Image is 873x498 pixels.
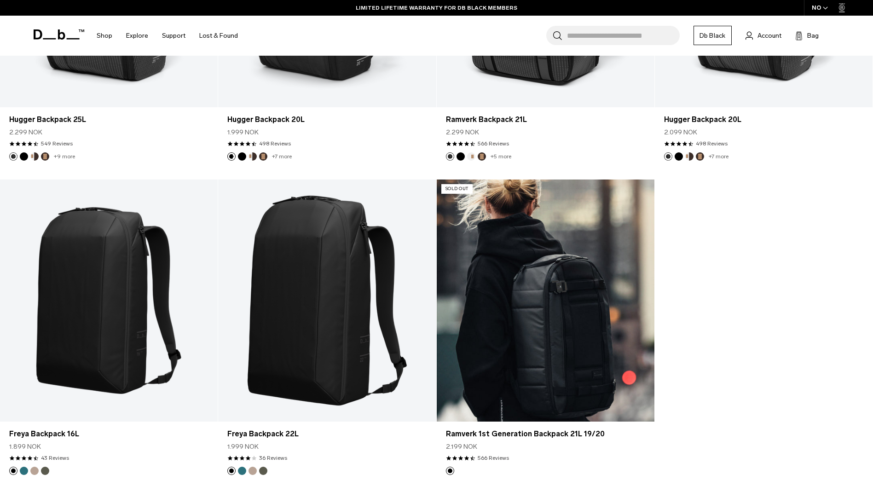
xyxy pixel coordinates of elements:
[227,467,236,475] button: Black Out
[446,114,645,125] a: Ramverk Backpack 21L
[54,153,75,160] a: +9 more
[259,152,267,161] button: Espresso
[126,19,148,52] a: Explore
[30,467,39,475] button: Fogbow Beige
[9,127,42,137] span: 2.299 NOK
[9,467,17,475] button: Black Out
[259,467,267,475] button: Moss Green
[41,152,49,161] button: Espresso
[9,442,41,452] span: 1.899 NOK
[795,30,819,41] button: Bag
[97,19,112,52] a: Shop
[709,153,728,160] a: +7 more
[441,184,473,194] p: Sold Out
[238,467,246,475] button: Midnight Teal
[467,152,475,161] button: Oatmilk
[446,429,645,440] a: Ramverk 1st Generation Backpack 21L 19/20
[249,467,257,475] button: Fogbow Beige
[675,152,683,161] button: Black Out
[664,114,863,125] a: Hugger Backpack 20L
[446,442,477,452] span: 2.199 NOK
[807,31,819,41] span: Bag
[227,429,427,440] a: Freya Backpack 22L
[162,19,185,52] a: Support
[9,429,208,440] a: Freya Backpack 16L
[227,152,236,161] button: Charcoal Grey
[457,152,465,161] button: Black Out
[446,127,479,137] span: 2.299 NOK
[746,30,781,41] a: Account
[437,180,654,422] a: Ramverk 1st Generation Backpack 21L 19/20
[685,152,694,161] button: Cappuccino
[227,442,259,452] span: 1.999 NOK
[259,454,287,462] a: 36 reviews
[199,19,238,52] a: Lost & Found
[9,152,17,161] button: Reflective Black
[478,152,486,161] button: Espresso
[20,152,28,161] button: Black Out
[664,152,672,161] button: Reflective Black
[491,153,511,160] a: +5 more
[478,454,509,462] a: 566 reviews
[9,114,208,125] a: Hugger Backpack 25L
[227,114,427,125] a: Hugger Backpack 20L
[249,152,257,161] button: Cappuccino
[90,16,245,56] nav: Main Navigation
[218,180,436,422] a: Freya Backpack 22L
[20,467,28,475] button: Midnight Teal
[757,31,781,41] span: Account
[356,4,517,12] a: LIMITED LIFETIME WARRANTY FOR DB BLACK MEMBERS
[478,139,509,148] a: 566 reviews
[694,26,732,45] a: Db Black
[227,127,259,137] span: 1.999 NOK
[41,467,49,475] button: Moss Green
[41,139,73,148] a: 549 reviews
[272,153,292,160] a: +7 more
[446,152,454,161] button: Reflective Black
[238,152,246,161] button: Black Out
[696,152,704,161] button: Espresso
[41,454,69,462] a: 43 reviews
[664,127,697,137] span: 2.099 NOK
[696,139,728,148] a: 498 reviews
[446,467,454,475] button: Black Out
[259,139,291,148] a: 498 reviews
[30,152,39,161] button: Cappuccino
